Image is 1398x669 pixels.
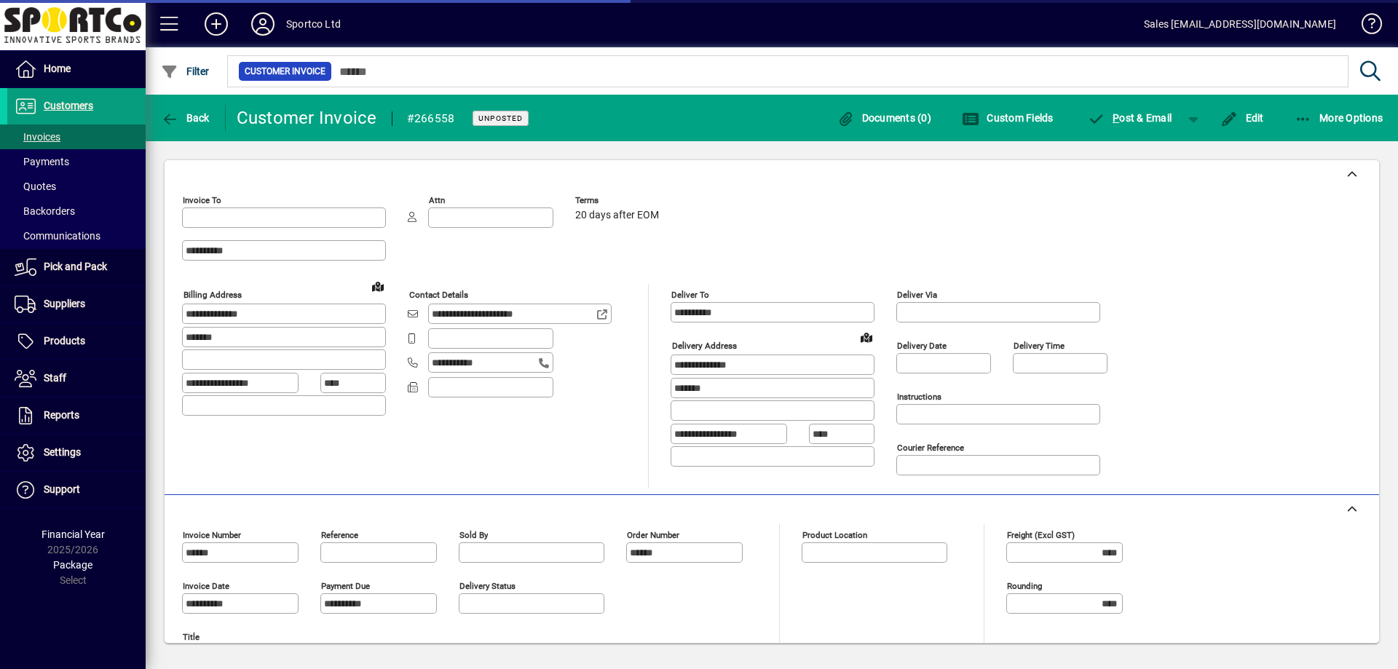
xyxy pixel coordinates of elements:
span: Customers [44,100,93,111]
button: Edit [1217,105,1268,131]
span: Documents (0) [837,112,931,124]
a: Payments [7,149,146,174]
a: Reports [7,397,146,434]
div: #266558 [407,107,455,130]
span: Support [44,483,80,495]
div: Customer Invoice [237,106,377,130]
mat-label: Payment due [321,581,370,591]
button: Post & Email [1081,105,1180,131]
mat-label: Courier Reference [897,443,964,453]
a: Staff [7,360,146,397]
div: Sportco Ltd [286,12,341,36]
span: 20 days after EOM [575,210,659,221]
a: Pick and Pack [7,249,146,285]
span: Back [161,112,210,124]
span: Payments [15,156,69,167]
mat-label: Delivery status [459,581,516,591]
span: Invoices [15,131,60,143]
span: Pick and Pack [44,261,107,272]
span: Settings [44,446,81,458]
span: Quotes [15,181,56,192]
mat-label: Delivery date [897,341,947,351]
app-page-header-button: Back [146,105,226,131]
a: Support [7,472,146,508]
span: Customer Invoice [245,64,325,79]
button: Filter [157,58,213,84]
span: Suppliers [44,298,85,309]
a: Home [7,51,146,87]
span: Products [44,335,85,347]
a: Backorders [7,199,146,223]
a: Products [7,323,146,360]
mat-label: Invoice number [183,530,241,540]
mat-label: Instructions [897,392,941,402]
a: Invoices [7,124,146,149]
span: P [1113,112,1119,124]
span: Financial Year [42,529,105,540]
a: View on map [366,274,390,298]
span: ost & Email [1088,112,1172,124]
button: Custom Fields [958,105,1057,131]
mat-label: Delivery time [1014,341,1065,351]
button: More Options [1291,105,1387,131]
mat-label: Deliver To [671,290,709,300]
span: More Options [1295,112,1383,124]
a: Quotes [7,174,146,199]
span: Backorders [15,205,75,217]
span: Edit [1220,112,1264,124]
mat-label: Product location [802,530,867,540]
mat-label: Order number [627,530,679,540]
mat-label: Deliver via [897,290,937,300]
span: Communications [15,230,100,242]
mat-label: Title [183,632,200,642]
span: Terms [575,196,663,205]
mat-label: Reference [321,530,358,540]
button: Documents (0) [833,105,935,131]
button: Add [193,11,240,37]
span: Staff [44,372,66,384]
button: Back [157,105,213,131]
span: Unposted [478,114,523,123]
mat-label: Sold by [459,530,488,540]
mat-label: Invoice To [183,195,221,205]
mat-label: Attn [429,195,445,205]
a: Settings [7,435,146,471]
a: Communications [7,223,146,248]
a: Knowledge Base [1351,3,1380,50]
span: Filter [161,66,210,77]
mat-label: Freight (excl GST) [1007,530,1075,540]
span: Reports [44,409,79,421]
span: Custom Fields [962,112,1054,124]
span: Package [53,559,92,571]
button: Profile [240,11,286,37]
div: Sales [EMAIL_ADDRESS][DOMAIN_NAME] [1144,12,1336,36]
a: Suppliers [7,286,146,322]
mat-label: Rounding [1007,581,1042,591]
span: Home [44,63,71,74]
a: View on map [855,325,878,349]
mat-label: Invoice date [183,581,229,591]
